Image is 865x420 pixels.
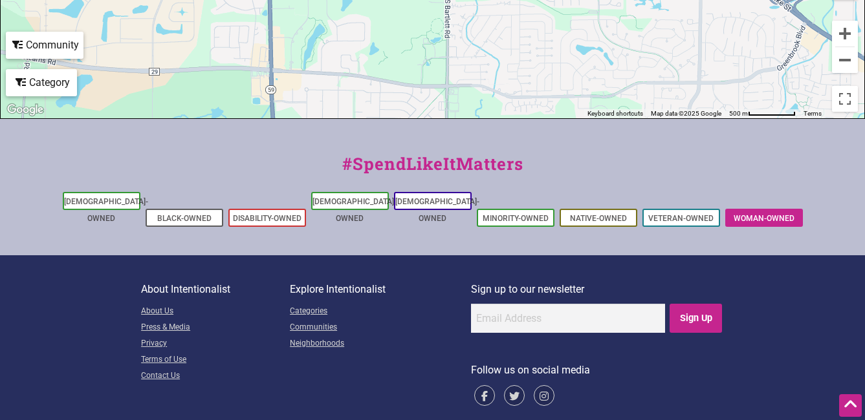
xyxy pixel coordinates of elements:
a: Native-Owned [570,214,627,223]
button: Zoom out [832,47,858,73]
a: Veteran-Owned [648,214,714,223]
a: Neighborhoods [290,336,471,352]
a: Disability-Owned [233,214,301,223]
div: Filter by Community [6,32,83,59]
a: Categories [290,304,471,320]
img: Google [4,101,47,118]
a: [DEMOGRAPHIC_DATA]-Owned [64,197,148,223]
a: Terms [804,110,822,117]
button: Map Scale: 500 m per 70 pixels [725,109,800,118]
a: About Us [141,304,290,320]
p: Sign up to our newsletter [471,281,724,298]
button: Zoom in [832,21,858,47]
button: Keyboard shortcuts [587,109,643,118]
a: Black-Owned [157,214,212,223]
a: Communities [290,320,471,336]
input: Sign Up [670,304,722,333]
a: Terms of Use [141,352,290,368]
a: Privacy [141,336,290,352]
a: Minority-Owned [483,214,549,223]
p: Explore Intentionalist [290,281,471,298]
a: [DEMOGRAPHIC_DATA]-Owned [395,197,479,223]
a: Woman-Owned [734,214,794,223]
p: Follow us on social media [471,362,724,379]
span: 500 m [729,110,748,117]
div: Filter by category [6,69,77,96]
input: Email Address [471,304,665,333]
span: Map data ©2025 Google [651,110,721,117]
a: Press & Media [141,320,290,336]
a: [DEMOGRAPHIC_DATA]-Owned [312,197,397,223]
a: Contact Us [141,368,290,384]
button: Toggle fullscreen view [831,85,859,113]
p: About Intentionalist [141,281,290,298]
div: Category [7,70,76,95]
div: Scroll Back to Top [839,394,862,417]
div: Community [7,33,82,58]
a: Open this area in Google Maps (opens a new window) [4,101,47,118]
